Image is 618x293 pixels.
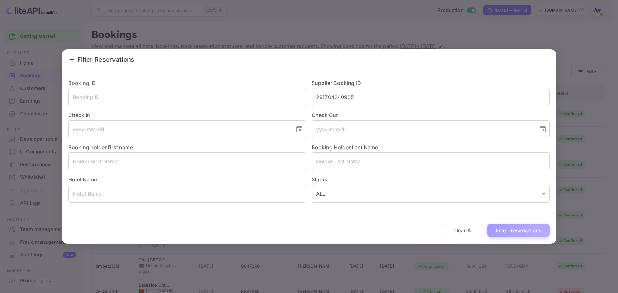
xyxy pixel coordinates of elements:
input: Hotel Name [68,185,306,203]
input: yyyy-mm-dd [312,120,534,138]
button: Choose date [536,123,549,136]
label: Booking Holder Last Name [312,144,378,151]
label: Check In [68,111,306,119]
div: ALL [312,185,550,203]
button: Clear All [445,224,482,237]
button: Filter Reservations [487,224,550,237]
input: Supplier Booking ID [312,88,550,106]
button: Choose date [293,123,306,136]
input: Booking ID [68,88,306,106]
input: Holder Last Name [312,152,550,170]
label: Supplier Booking ID [312,80,361,86]
label: Hotel Name [68,176,97,183]
label: Booking holder first name [68,144,133,151]
input: Holder First Name [68,152,306,170]
label: Check Out [312,111,550,119]
input: yyyy-mm-dd [68,120,290,138]
label: Booking ID [68,80,96,86]
h2: Filter Reservations [62,49,556,70]
label: Status [312,176,550,183]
